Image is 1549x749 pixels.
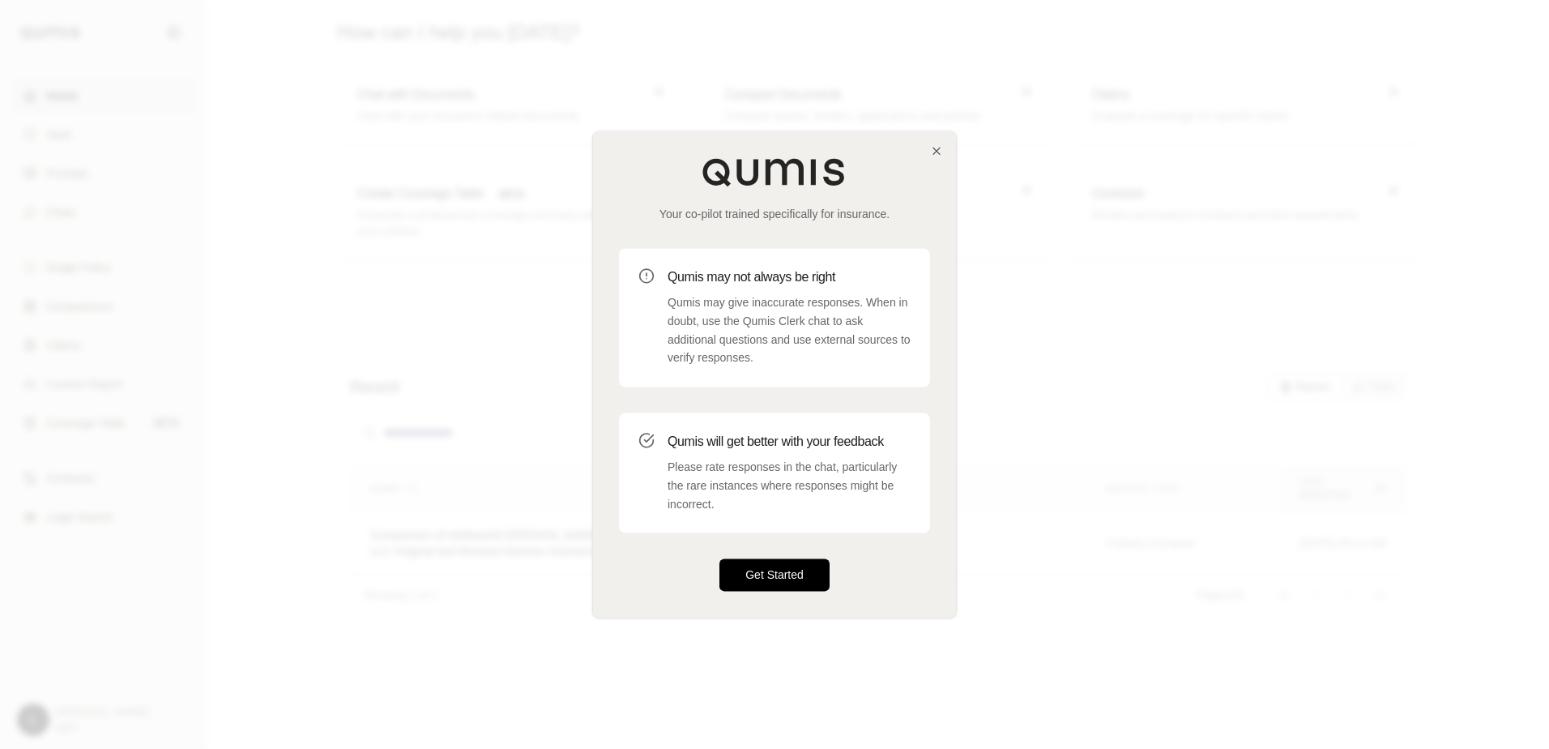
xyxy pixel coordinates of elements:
p: Please rate responses in the chat, particularly the rare instances where responses might be incor... [668,458,911,513]
button: Get Started [719,559,830,592]
h3: Qumis may not always be right [668,267,911,287]
img: Qumis Logo [702,157,847,186]
p: Qumis may give inaccurate responses. When in doubt, use the Qumis Clerk chat to ask additional qu... [668,293,911,367]
p: Your co-pilot trained specifically for insurance. [619,206,930,222]
h3: Qumis will get better with your feedback [668,432,911,452]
